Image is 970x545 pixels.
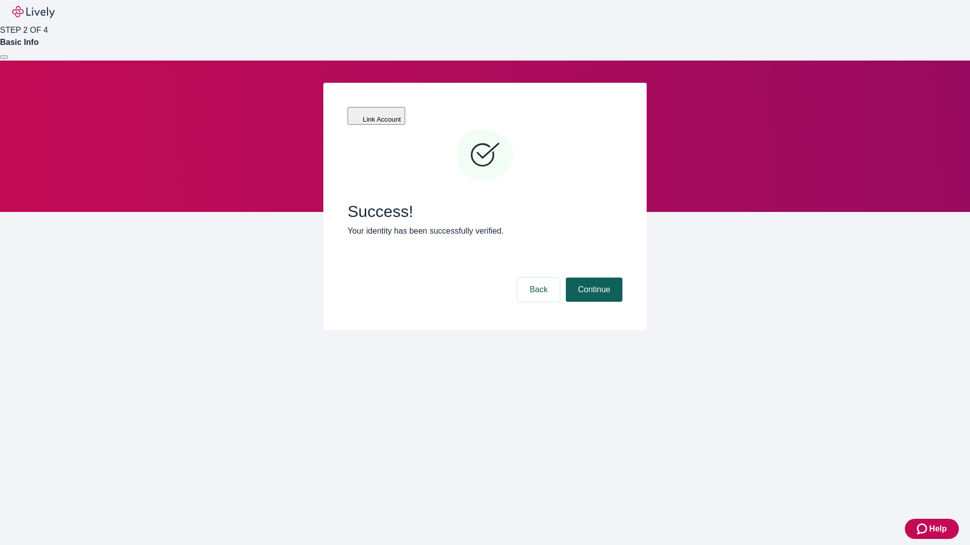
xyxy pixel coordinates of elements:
svg: Checkmark icon [455,125,515,186]
button: Back [517,278,560,302]
button: Link Account [348,107,405,125]
button: Continue [566,278,622,302]
span: Success! [348,202,622,221]
svg: Zendesk support icon [917,523,929,535]
p: Your identity has been successfully verified. [348,225,622,237]
button: Zendesk support iconHelp [905,519,959,539]
img: Lively [12,6,55,18]
span: Help [929,523,947,535]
